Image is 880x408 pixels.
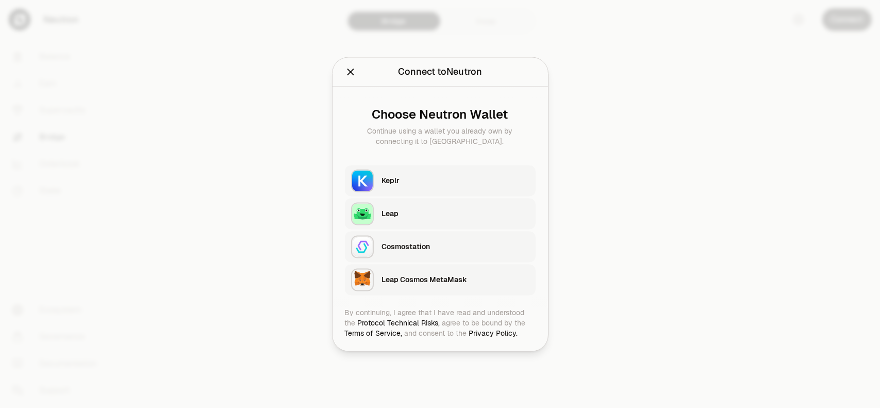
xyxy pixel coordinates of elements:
[345,307,536,338] div: By continuing, I agree that I have read and understood the agree to be bound by the and consent t...
[382,208,529,219] div: Leap
[353,126,527,146] div: Continue using a wallet you already own by connecting it to [GEOGRAPHIC_DATA].
[382,241,529,252] div: Cosmostation
[351,169,374,192] img: Keplr
[353,107,527,122] div: Choose Neutron Wallet
[351,268,374,291] img: Leap Cosmos MetaMask
[345,165,536,196] button: KeplrKeplr
[345,198,536,229] button: LeapLeap
[345,264,536,295] button: Leap Cosmos MetaMaskLeap Cosmos MetaMask
[469,329,518,338] a: Privacy Policy.
[351,202,374,225] img: Leap
[345,329,403,338] a: Terms of Service,
[398,64,482,79] div: Connect to Neutron
[345,231,536,262] button: CosmostationCosmostation
[358,318,440,328] a: Protocol Technical Risks,
[382,274,529,285] div: Leap Cosmos MetaMask
[382,175,529,186] div: Keplr
[351,235,374,258] img: Cosmostation
[345,64,356,79] button: Close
